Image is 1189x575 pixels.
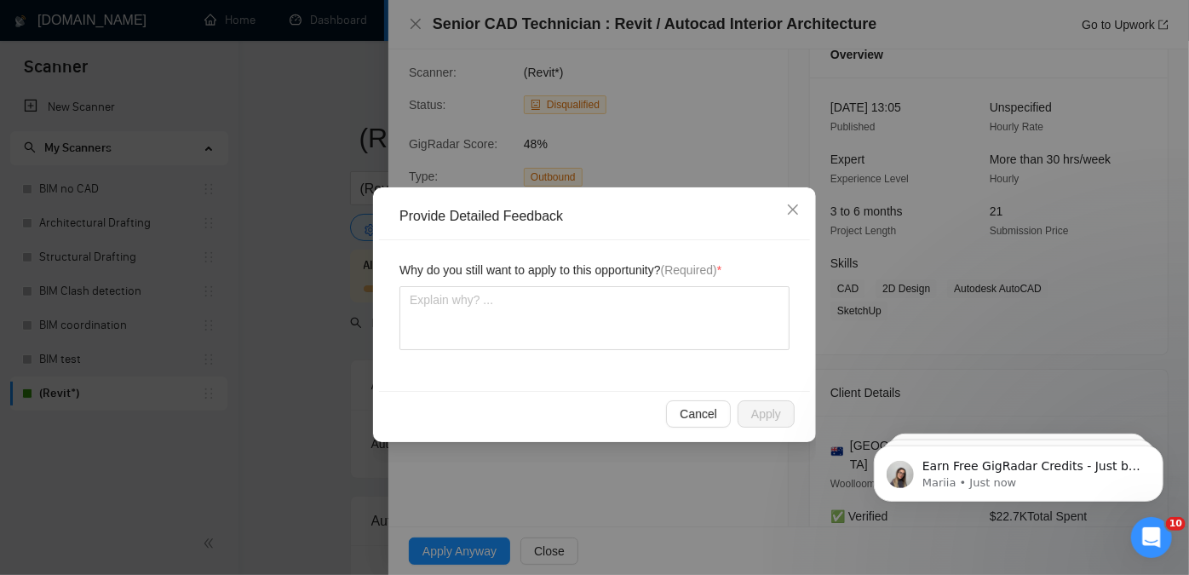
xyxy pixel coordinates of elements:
[770,187,816,233] button: Close
[848,410,1189,529] iframe: Intercom notifications message
[786,203,800,216] span: close
[399,261,721,279] span: Why do you still want to apply to this opportunity?
[738,400,795,428] button: Apply
[661,263,717,277] span: (Required)
[1131,517,1172,558] iframe: Intercom live chat
[680,405,717,423] span: Cancel
[399,207,801,226] div: Provide Detailed Feedback
[666,400,731,428] button: Cancel
[1166,517,1186,531] span: 10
